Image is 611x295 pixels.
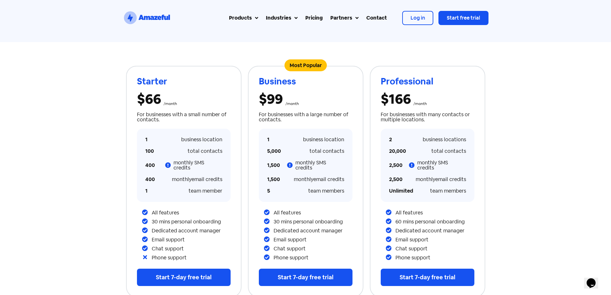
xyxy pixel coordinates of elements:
[145,163,159,168] div: 400
[389,149,402,154] div: 20,000
[395,210,474,215] div: All features
[362,10,391,26] a: Contact
[402,11,433,25] a: Log in
[395,246,474,251] div: Chat support
[259,269,352,286] a: Start 7-day free trial
[267,149,280,154] div: 5,000
[417,160,466,170] div: monthly SMS credits
[137,77,231,86] div: Starter
[259,77,352,86] div: Business
[416,176,435,183] span: monthly
[400,273,455,281] span: Start 7-day free trial
[294,176,313,183] span: monthly
[274,237,352,242] div: Email support
[381,112,474,122] div: For businesses with many contacts or multiple locations.
[259,112,352,122] div: For businesses with a large number of contacts.
[164,102,177,106] div: /month
[152,237,231,242] div: Email support
[381,92,411,106] div: $166
[172,177,222,182] div: email credits
[189,188,222,194] div: team member
[303,137,344,142] div: business location
[137,92,161,106] div: $66
[152,219,231,224] div: 30 mins personal onboarding
[447,14,480,21] span: Start free trial
[274,228,352,233] div: Dedicated account manager
[259,92,283,106] div: $99
[274,255,352,260] div: Phone support
[310,149,344,154] div: total contacts
[395,219,474,224] div: 60 mins personal onboarding
[327,10,362,26] a: Partners
[267,188,280,194] div: 5
[267,163,281,168] div: 1,500
[395,237,474,242] div: Email support
[152,210,231,215] div: All features
[301,10,327,26] a: Pricing
[330,14,352,22] div: Partners
[274,219,352,224] div: 30 mins personal onboarding
[381,269,474,286] a: Start 7-day free trial
[229,14,252,22] div: Products
[145,149,158,154] div: 100
[181,137,222,142] div: business location
[295,160,344,170] div: monthly SMS credits
[274,210,352,215] div: All features
[274,246,352,251] div: Chat support
[431,149,466,154] div: total contacts
[413,102,427,106] div: /month
[381,77,474,86] div: Professional
[225,10,262,26] a: Products
[123,10,171,26] a: SVG link
[584,269,605,289] iframe: chat widget
[145,177,158,182] div: 400
[389,177,402,182] div: 2,500
[389,188,402,194] div: Unlimited
[366,14,387,22] div: Contact
[152,228,231,233] div: Dedicated account manager
[137,269,231,286] a: Start 7-day free trial
[305,14,323,22] div: Pricing
[438,11,488,25] a: Start free trial
[188,149,222,154] div: total contacts
[172,176,191,183] span: monthly
[262,10,301,26] a: Industries
[284,59,327,71] span: Most Popular
[395,255,474,260] div: Phone support
[416,177,466,182] div: email credits
[152,255,231,260] div: Phone support
[266,14,291,22] div: Industries
[267,177,280,182] div: 1,500
[308,188,344,194] div: team members
[285,102,299,106] div: /month
[145,137,158,142] div: 1
[430,188,466,194] div: team members
[278,273,334,281] span: Start 7-day free trial
[152,246,231,251] div: Chat support
[411,14,425,21] span: Log in
[156,273,212,281] span: Start 7-day free trial
[294,177,344,182] div: email credits
[389,163,403,168] div: 2,500
[137,112,231,122] div: For businesses with a small number of contacts.
[395,228,474,233] div: Dedicated account manager
[174,160,222,170] div: monthly SMS credits
[267,137,280,142] div: 1
[145,188,158,194] div: 1
[389,137,402,142] div: 2
[423,137,466,142] div: business locations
